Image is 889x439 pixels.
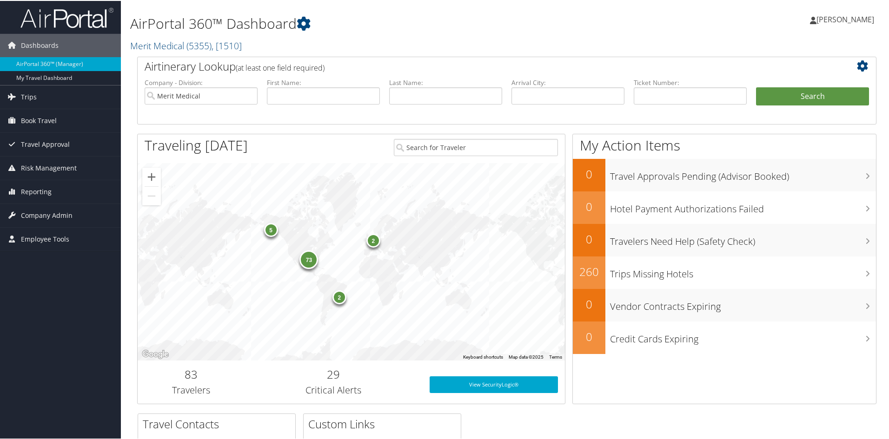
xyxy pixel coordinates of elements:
[267,77,380,86] label: First Name:
[145,135,248,154] h1: Traveling [DATE]
[332,289,346,303] div: 2
[130,39,242,51] a: Merit Medical
[573,295,605,311] h2: 0
[212,39,242,51] span: , [ 1510 ]
[21,179,52,203] span: Reporting
[252,366,416,381] h2: 29
[610,164,876,182] h3: Travel Approvals Pending (Advisor Booked)
[463,353,503,360] button: Keyboard shortcuts
[610,229,876,247] h3: Travelers Need Help (Safety Check)
[610,295,876,312] h3: Vendor Contracts Expiring
[573,158,876,190] a: 0Travel Approvals Pending (Advisor Booked)
[394,138,558,155] input: Search for Traveler
[264,222,278,236] div: 5
[20,6,113,28] img: airportal-logo.png
[21,33,59,56] span: Dashboards
[145,366,238,381] h2: 83
[573,321,876,353] a: 0Credit Cards Expiring
[186,39,212,51] span: ( 5355 )
[299,249,318,268] div: 73
[549,354,562,359] a: Terms (opens in new tab)
[236,62,325,72] span: (at least one field required)
[142,186,161,204] button: Zoom out
[366,233,380,247] div: 2
[140,347,171,360] a: Open this area in Google Maps (opens a new window)
[573,256,876,288] a: 260Trips Missing Hotels
[143,415,295,431] h2: Travel Contacts
[573,328,605,344] h2: 0
[610,197,876,215] h3: Hotel Payment Authorizations Failed
[573,230,605,246] h2: 0
[511,77,624,86] label: Arrival City:
[308,415,461,431] h2: Custom Links
[816,13,874,24] span: [PERSON_NAME]
[573,190,876,223] a: 0Hotel Payment Authorizations Failed
[389,77,502,86] label: Last Name:
[756,86,869,105] button: Search
[634,77,747,86] label: Ticket Number:
[145,77,258,86] label: Company - Division:
[21,108,57,131] span: Book Travel
[573,263,605,279] h2: 260
[130,13,632,33] h1: AirPortal 360™ Dashboard
[573,198,605,214] h2: 0
[140,347,171,360] img: Google
[810,5,883,33] a: [PERSON_NAME]
[145,58,808,73] h2: Airtinerary Lookup
[21,227,69,250] span: Employee Tools
[21,85,37,108] span: Trips
[145,383,238,396] h3: Travelers
[573,165,605,181] h2: 0
[252,383,416,396] h3: Critical Alerts
[573,135,876,154] h1: My Action Items
[509,354,544,359] span: Map data ©2025
[430,375,558,392] a: View SecurityLogic®
[142,167,161,185] button: Zoom in
[21,203,73,226] span: Company Admin
[610,262,876,280] h3: Trips Missing Hotels
[21,156,77,179] span: Risk Management
[573,288,876,321] a: 0Vendor Contracts Expiring
[21,132,70,155] span: Travel Approval
[610,327,876,345] h3: Credit Cards Expiring
[573,223,876,256] a: 0Travelers Need Help (Safety Check)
